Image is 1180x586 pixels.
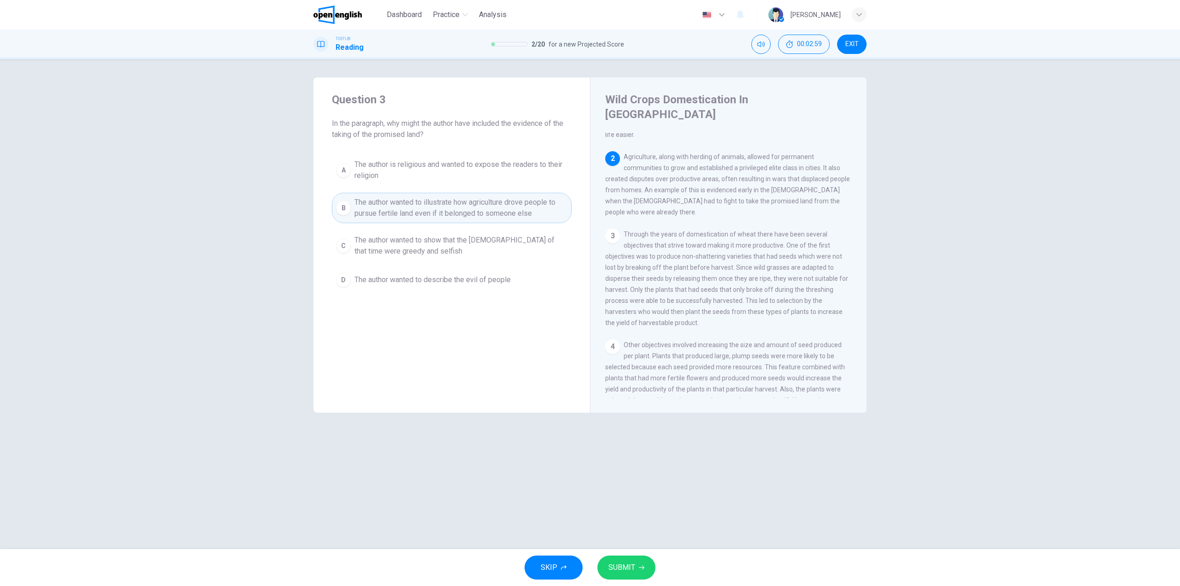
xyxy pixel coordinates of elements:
button: 00:02:59 [778,35,830,54]
h4: Question 3 [332,92,572,107]
span: TOEFL® [336,36,350,42]
div: D [336,272,351,287]
span: Through the years of domestication of wheat there have been several objectives that strive toward... [605,231,848,326]
div: C [336,238,351,253]
button: BThe author wanted to illustrate how agriculture drove people to pursue fertile land even if it b... [332,193,572,223]
div: Mute [751,35,771,54]
button: Dashboard [383,6,425,23]
img: Profile picture [768,7,783,22]
div: B [336,201,351,215]
div: Hide [778,35,830,54]
span: Practice [433,9,460,20]
div: 2 [605,151,620,166]
div: 4 [605,339,620,354]
span: In the paragraph, why might the author have included the evidence of the taking of the promised l... [332,118,572,140]
button: EXIT [837,35,867,54]
span: EXIT [845,41,859,48]
span: Analysis [479,9,507,20]
button: Analysis [475,6,510,23]
span: Agriculture, along with herding of animals, allowed for permanent communities to grow and establi... [605,153,850,216]
button: SKIP [525,556,583,580]
div: [PERSON_NAME] [791,9,841,20]
div: A [336,163,351,178]
span: SKIP [541,561,557,574]
span: The author wanted to illustrate how agriculture drove people to pursue fertile land even if it be... [354,197,567,219]
img: OpenEnglish logo [313,6,362,24]
span: The author wanted to describe the evil of people [354,274,511,285]
a: OpenEnglish logo [313,6,383,24]
span: 2 / 20 [531,39,545,50]
span: The author is religious and wanted to expose the readers to their religion [354,159,567,181]
span: Dashboard [387,9,422,20]
button: Practice [429,6,472,23]
h4: Wild Crops Domestication In [GEOGRAPHIC_DATA] [605,92,850,122]
button: SUBMIT [597,556,655,580]
h1: Reading [336,42,364,53]
span: The author wanted to show that the [DEMOGRAPHIC_DATA] of that time were greedy and selfish [354,235,567,257]
span: SUBMIT [608,561,635,574]
img: en [701,12,713,18]
span: Other objectives involved increasing the size and amount of seed produced per plant. Plants that ... [605,341,850,415]
button: DThe author wanted to describe the evil of people [332,268,572,291]
button: CThe author wanted to show that the [DEMOGRAPHIC_DATA] of that time were greedy and selfish [332,231,572,261]
button: AThe author is religious and wanted to expose the readers to their religion [332,155,572,185]
span: 00:02:59 [797,41,822,48]
span: for a new Projected Score [549,39,624,50]
div: 3 [605,229,620,243]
